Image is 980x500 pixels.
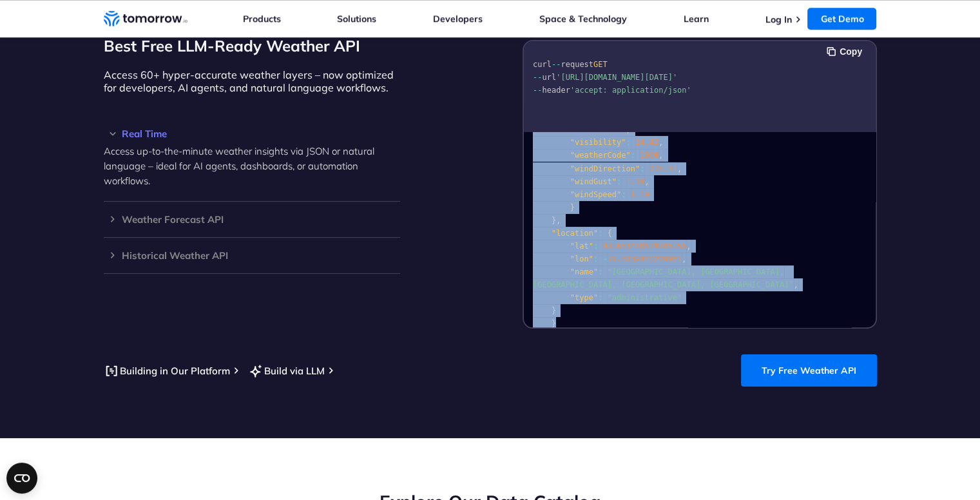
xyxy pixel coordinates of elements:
[682,255,686,264] span: ,
[556,73,677,82] span: '[URL][DOMAIN_NAME][DATE]'
[6,463,37,494] button: Open CMP widget
[570,293,597,302] span: "type"
[644,177,649,186] span: ,
[542,86,570,95] span: header
[741,354,877,387] a: Try Free Weather API
[104,68,400,94] p: Access 60+ hyper-accurate weather layers – now optimized for developers, AI agents, and natural l...
[542,73,556,82] span: url
[593,60,607,69] span: GET
[593,255,597,264] span: :
[570,190,620,199] span: "windSpeed"
[686,242,691,251] span: ,
[593,242,597,251] span: :
[561,60,593,69] span: request
[533,73,542,82] span: --
[104,144,400,188] p: Access up-to-the-minute weather insights via JSON or natural language – ideal for AI agents, dash...
[556,216,561,225] span: ,
[570,164,639,173] span: "windDirection"
[533,60,552,69] span: curl
[570,242,593,251] span: "lat"
[598,267,602,276] span: :
[570,203,574,212] span: }
[827,44,866,59] button: Copy
[635,138,658,147] span: 14.43
[337,13,376,24] a: Solutions
[104,215,400,224] h3: Weather Forecast API
[551,306,555,315] span: }
[649,164,677,173] span: 278.31
[626,177,644,186] span: 1.19
[630,190,649,199] span: 1.19
[630,151,635,160] span: :
[807,8,876,30] a: Get Demo
[104,363,230,379] a: Building in Our Platform
[607,293,682,302] span: "administrative"
[248,363,325,379] a: Build via LLM
[598,293,602,302] span: :
[104,251,400,260] h3: Historical Weather API
[658,151,663,160] span: ,
[607,255,682,264] span: 79.3839340209961
[570,177,616,186] span: "windGust"
[765,14,791,25] a: Log In
[104,129,400,139] h3: Real Time
[570,138,626,147] span: "visibility"
[617,177,621,186] span: :
[551,216,555,225] span: }
[626,138,630,147] span: :
[658,138,663,147] span: ,
[551,319,555,328] span: }
[533,267,794,289] span: "[GEOGRAPHIC_DATA], [GEOGRAPHIC_DATA], [GEOGRAPHIC_DATA], [GEOGRAPHIC_DATA], [GEOGRAPHIC_DATA]"
[570,267,597,276] span: "name"
[602,242,686,251] span: 43.653480529785156
[570,255,593,264] span: "lon"
[570,151,630,160] span: "weatherCode"
[640,151,658,160] span: 1000
[539,13,627,24] a: Space & Technology
[433,13,483,24] a: Developers
[243,13,281,24] a: Products
[621,190,626,199] span: :
[602,255,607,264] span: -
[533,86,542,95] span: --
[640,164,644,173] span: :
[551,60,560,69] span: --
[684,13,709,24] a: Learn
[551,229,597,238] span: "location"
[793,280,798,289] span: ,
[607,229,611,238] span: {
[104,9,187,28] a: Home link
[598,229,602,238] span: :
[677,164,682,173] span: ,
[570,86,691,95] span: 'accept: application/json'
